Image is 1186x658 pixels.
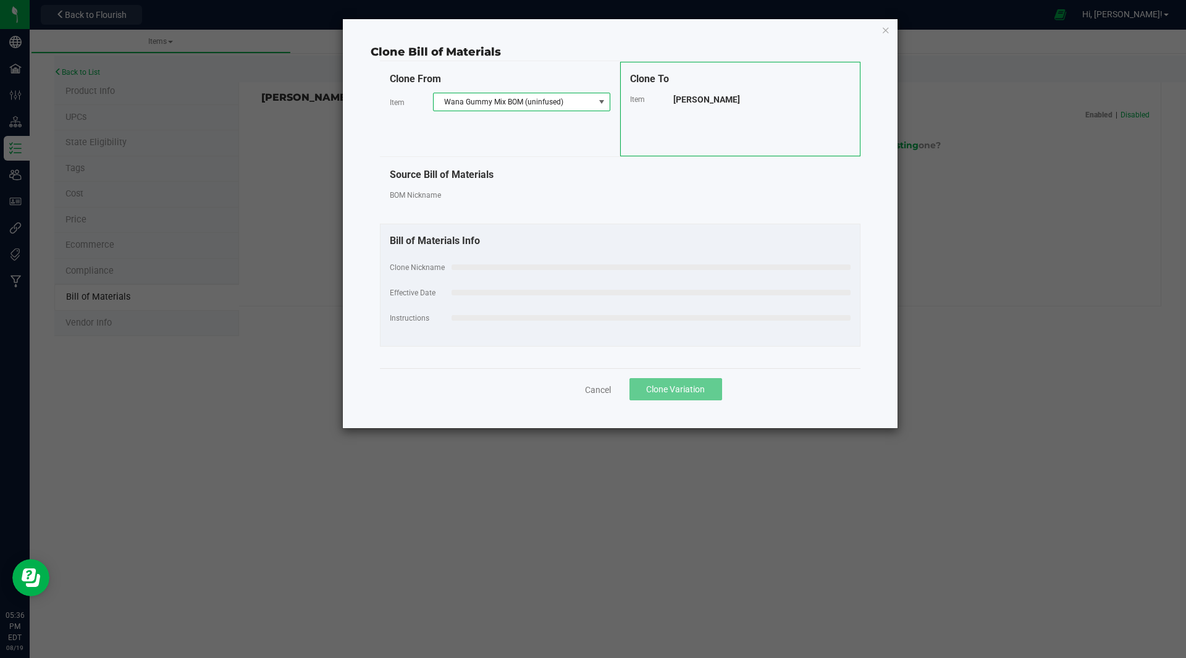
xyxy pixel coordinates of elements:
iframe: Resource center [12,559,49,596]
label: Item [630,94,645,105]
span: BOM Nickname [390,191,441,200]
span: Wana Gummy Mix BOM (uninfused) [434,93,594,111]
span: Clone To [630,73,669,85]
label: Item [390,97,405,108]
label: Effective Date [390,287,435,298]
span: Clone Bill of Materials [371,45,501,59]
button: Clone Variation [629,378,722,400]
span: [PERSON_NAME] [673,95,740,104]
a: Cancel [585,384,611,396]
span: Clone From [390,73,441,85]
label: Instructions [390,313,429,324]
div: Bill of Materials Info [390,234,851,248]
span: Source Bill of Materials [390,169,494,180]
label: Clone Nickname [390,262,445,273]
span: Clone Variation [646,384,705,394]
